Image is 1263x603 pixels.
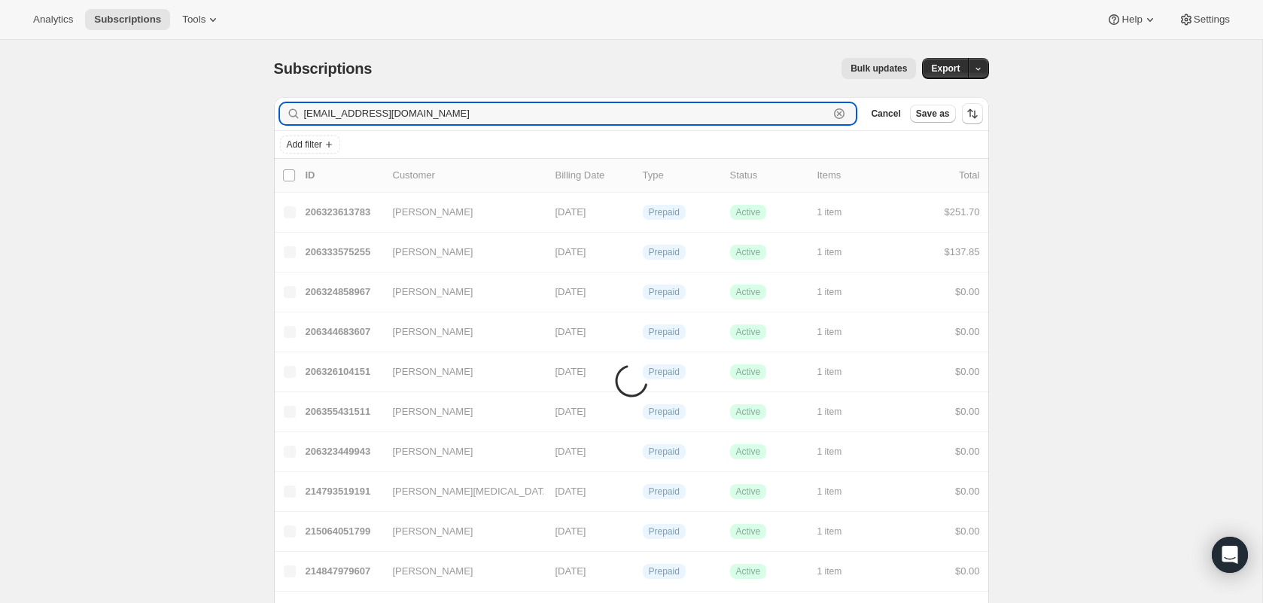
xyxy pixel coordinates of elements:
[871,108,900,120] span: Cancel
[24,9,82,30] button: Analytics
[287,139,322,151] span: Add filter
[280,136,340,154] button: Add filter
[1121,14,1142,26] span: Help
[962,103,983,124] button: Sort the results
[832,106,847,121] button: Clear
[851,62,907,75] span: Bulk updates
[182,14,205,26] span: Tools
[304,103,829,124] input: Filter subscribers
[922,58,969,79] button: Export
[931,62,960,75] span: Export
[841,58,916,79] button: Bulk updates
[1212,537,1248,573] div: Open Intercom Messenger
[85,9,170,30] button: Subscriptions
[33,14,73,26] span: Analytics
[1194,14,1230,26] span: Settings
[274,60,373,77] span: Subscriptions
[94,14,161,26] span: Subscriptions
[1170,9,1239,30] button: Settings
[910,105,956,123] button: Save as
[173,9,230,30] button: Tools
[916,108,950,120] span: Save as
[1097,9,1166,30] button: Help
[865,105,906,123] button: Cancel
